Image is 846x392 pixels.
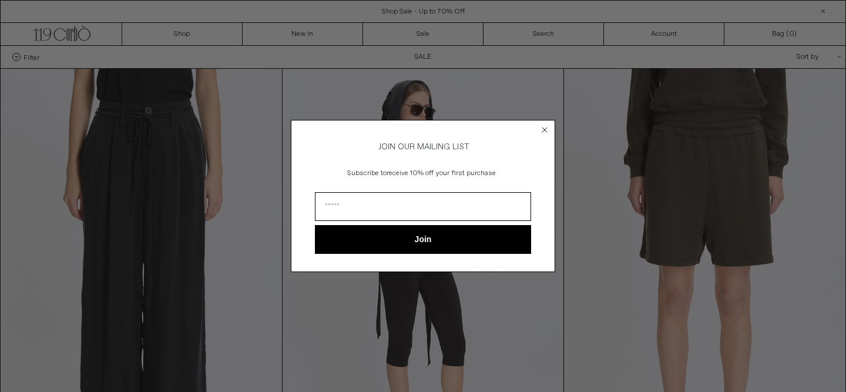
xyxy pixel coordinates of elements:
[347,169,387,178] span: Subscribe to
[315,225,531,254] button: Join
[387,169,496,178] span: receive 10% off your first purchase
[377,142,469,152] span: JOIN OUR MAILING LIST
[539,124,550,136] button: Close dialog
[315,192,531,221] input: Email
